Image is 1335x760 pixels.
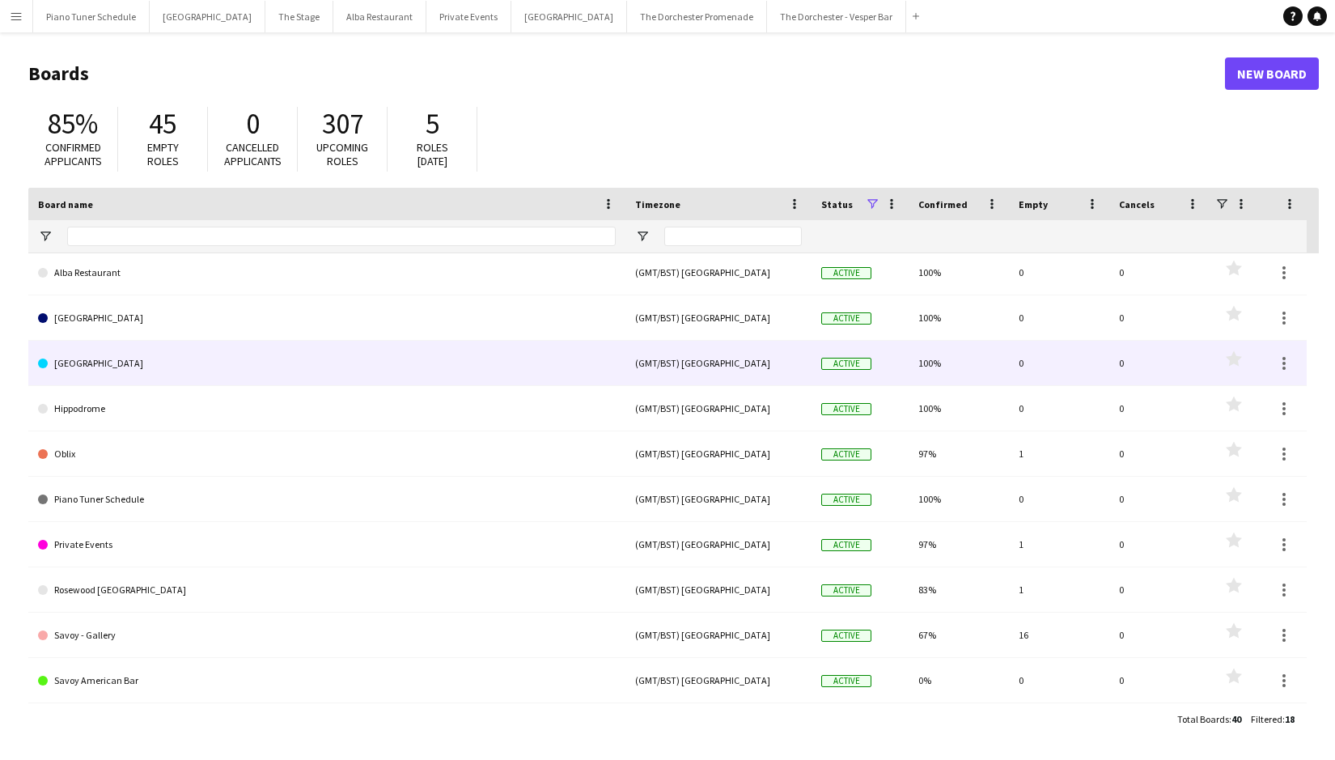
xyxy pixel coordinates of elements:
[224,140,282,168] span: Cancelled applicants
[821,312,871,325] span: Active
[909,477,1009,521] div: 100%
[333,1,426,32] button: Alba Restaurant
[909,567,1009,612] div: 83%
[38,567,616,613] a: Rosewood [GEOGRAPHIC_DATA]
[625,522,812,567] div: (GMT/BST) [GEOGRAPHIC_DATA]
[246,106,260,142] span: 0
[909,295,1009,340] div: 100%
[821,675,871,687] span: Active
[625,250,812,295] div: (GMT/BST) [GEOGRAPHIC_DATA]
[635,229,650,244] button: Open Filter Menu
[821,584,871,597] span: Active
[625,295,812,340] div: (GMT/BST) [GEOGRAPHIC_DATA]
[1109,522,1210,567] div: 0
[417,140,448,168] span: Roles [DATE]
[664,227,802,246] input: Timezone Filter Input
[625,431,812,476] div: (GMT/BST) [GEOGRAPHIC_DATA]
[821,403,871,415] span: Active
[38,477,616,522] a: Piano Tuner Schedule
[821,198,853,210] span: Status
[821,448,871,461] span: Active
[1251,713,1282,725] span: Filtered
[38,295,616,341] a: [GEOGRAPHIC_DATA]
[38,522,616,567] a: Private Events
[150,1,265,32] button: [GEOGRAPHIC_DATA]
[44,140,102,168] span: Confirmed applicants
[909,250,1009,295] div: 100%
[821,494,871,506] span: Active
[918,198,968,210] span: Confirmed
[1109,567,1210,612] div: 0
[909,341,1009,385] div: 100%
[1231,713,1241,725] span: 40
[821,267,871,279] span: Active
[625,386,812,431] div: (GMT/BST) [GEOGRAPHIC_DATA]
[38,250,616,295] a: Alba Restaurant
[1109,477,1210,521] div: 0
[627,1,767,32] button: The Dorchester Promenade
[265,1,333,32] button: The Stage
[1109,613,1210,657] div: 0
[322,106,363,142] span: 307
[1109,341,1210,385] div: 0
[38,198,93,210] span: Board name
[38,658,616,703] a: Savoy American Bar
[1009,431,1109,476] div: 1
[1009,613,1109,657] div: 16
[1285,713,1295,725] span: 18
[1009,477,1109,521] div: 0
[625,567,812,612] div: (GMT/BST) [GEOGRAPHIC_DATA]
[1009,386,1109,431] div: 0
[821,630,871,642] span: Active
[426,106,439,142] span: 5
[767,1,906,32] button: The Dorchester - Vesper Bar
[316,140,368,168] span: Upcoming roles
[1119,198,1155,210] span: Cancels
[426,1,511,32] button: Private Events
[38,431,616,477] a: Oblix
[821,539,871,551] span: Active
[1019,198,1048,210] span: Empty
[1009,567,1109,612] div: 1
[1009,658,1109,703] div: 0
[635,198,680,210] span: Timezone
[28,62,1225,86] h1: Boards
[625,613,812,657] div: (GMT/BST) [GEOGRAPHIC_DATA]
[33,1,150,32] button: Piano Tuner Schedule
[38,386,616,431] a: Hippodrome
[147,140,179,168] span: Empty roles
[909,522,1009,567] div: 97%
[38,613,616,658] a: Savoy - Gallery
[67,227,616,246] input: Board name Filter Input
[1251,703,1295,735] div: :
[909,431,1009,476] div: 97%
[1009,295,1109,340] div: 0
[38,229,53,244] button: Open Filter Menu
[625,341,812,385] div: (GMT/BST) [GEOGRAPHIC_DATA]
[1009,250,1109,295] div: 0
[1009,522,1109,567] div: 1
[1109,386,1210,431] div: 0
[1225,57,1319,90] a: New Board
[625,658,812,703] div: (GMT/BST) [GEOGRAPHIC_DATA]
[1109,431,1210,476] div: 0
[1109,658,1210,703] div: 0
[38,341,616,386] a: [GEOGRAPHIC_DATA]
[909,613,1009,657] div: 67%
[1109,250,1210,295] div: 0
[1009,341,1109,385] div: 0
[909,658,1009,703] div: 0%
[48,106,98,142] span: 85%
[1177,713,1229,725] span: Total Boards
[149,106,176,142] span: 45
[909,386,1009,431] div: 100%
[1109,295,1210,340] div: 0
[821,358,871,370] span: Active
[625,477,812,521] div: (GMT/BST) [GEOGRAPHIC_DATA]
[1177,703,1241,735] div: :
[511,1,627,32] button: [GEOGRAPHIC_DATA]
